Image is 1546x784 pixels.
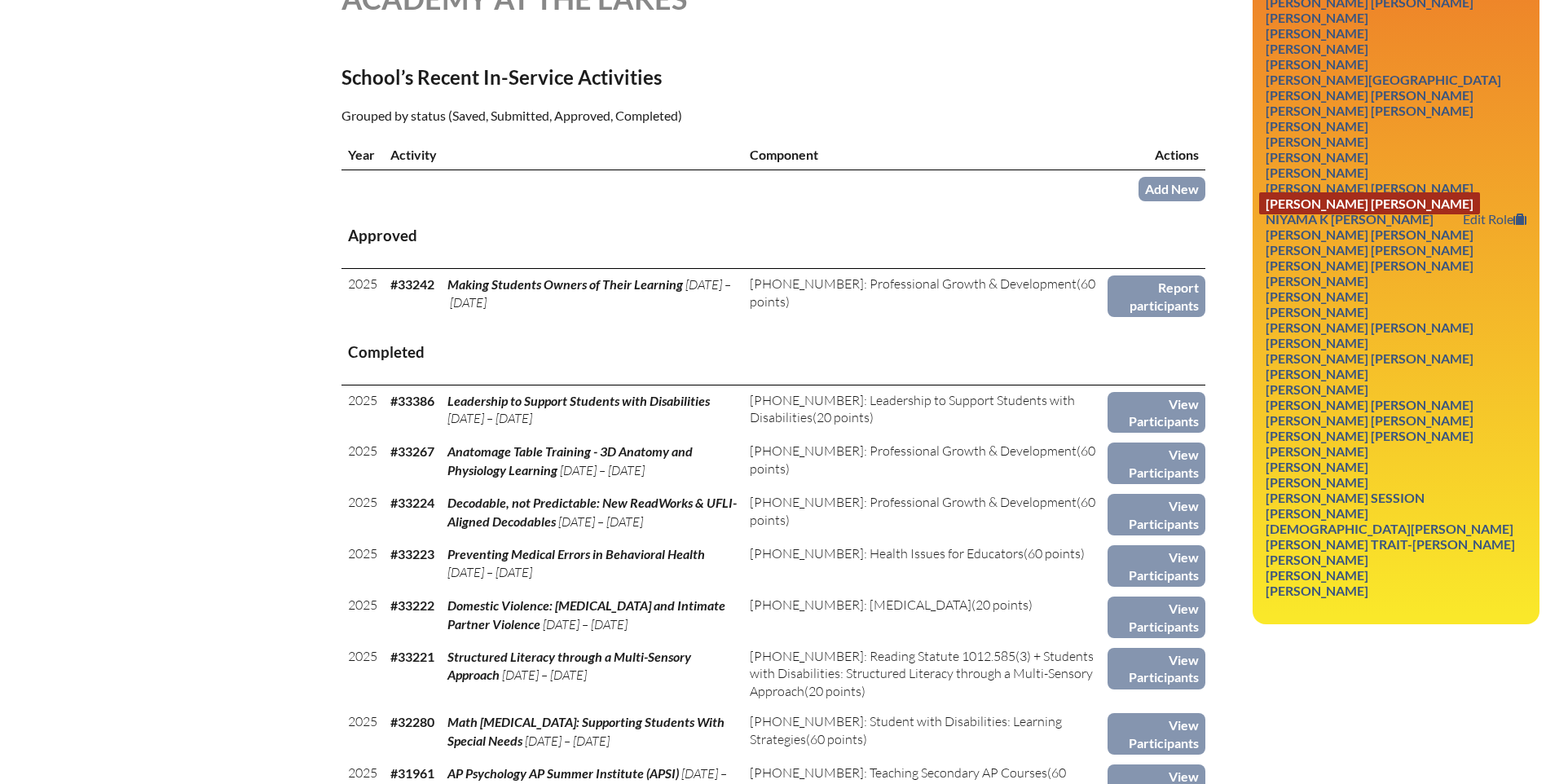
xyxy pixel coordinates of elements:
[1259,146,1375,168] a: [PERSON_NAME]
[1259,115,1375,137] a: [PERSON_NAME]
[390,495,434,510] b: #33224
[341,385,384,436] td: 2025
[743,269,1108,320] td: (60 points)
[1108,392,1205,434] a: View Participants
[447,546,705,562] span: Preventing Medical Errors in Behavioral Health
[447,276,731,310] span: [DATE] – [DATE]
[1259,192,1480,214] a: [PERSON_NAME] [PERSON_NAME]
[1259,270,1375,292] a: [PERSON_NAME]
[390,393,434,408] b: #33386
[447,393,710,408] span: Leadership to Support Students with Disabilities
[1259,425,1480,447] a: [PERSON_NAME] [PERSON_NAME]
[1108,597,1205,638] a: View Participants
[743,539,1108,590] td: (60 points)
[1259,285,1375,307] a: [PERSON_NAME]
[390,714,434,729] b: #32280
[1259,130,1375,152] a: [PERSON_NAME]
[1259,487,1431,509] a: [PERSON_NAME] Session
[1259,579,1375,601] a: [PERSON_NAME]
[1259,533,1522,555] a: [PERSON_NAME] Trait-[PERSON_NAME]
[525,733,610,749] span: [DATE] – [DATE]
[1259,208,1440,230] a: Niyama K [PERSON_NAME]
[348,226,1199,246] h3: Approved
[341,269,384,320] td: 2025
[743,385,1108,436] td: (20 points)
[1108,713,1205,755] a: View Participants
[447,714,725,747] span: Math [MEDICAL_DATA]: Supporting Students With Special Needs
[341,590,384,641] td: 2025
[750,713,1062,747] span: [PHONE_NUMBER]: Student with Disabilities: Learning Strategies
[502,667,587,683] span: [DATE] – [DATE]
[1259,37,1375,59] a: [PERSON_NAME]
[341,487,384,539] td: 2025
[1108,494,1205,535] a: View Participants
[384,139,743,170] th: Activity
[1259,239,1480,261] a: [PERSON_NAME] [PERSON_NAME]
[390,443,434,459] b: #33267
[1259,378,1375,400] a: [PERSON_NAME]
[1259,332,1375,354] a: [PERSON_NAME]
[341,641,384,707] td: 2025
[1259,548,1375,570] a: [PERSON_NAME]
[1259,316,1480,338] a: [PERSON_NAME] [PERSON_NAME]
[750,275,1077,292] span: [PHONE_NUMBER]: Professional Growth & Development
[390,597,434,613] b: #33222
[447,649,691,682] span: Structured Literacy through a Multi-Sensory Approach
[390,546,434,562] b: #33223
[560,462,645,478] span: [DATE] – [DATE]
[1259,84,1480,106] a: [PERSON_NAME] [PERSON_NAME]
[447,765,679,781] span: AP Psychology AP Summer Institute (APSI)
[1456,208,1533,230] a: Edit Role
[1259,53,1375,75] a: [PERSON_NAME]
[447,410,532,426] span: [DATE] – [DATE]
[1259,363,1375,385] a: [PERSON_NAME]
[447,443,693,477] span: Anatomage Table Training - 3D Anatomy and Physiology Learning
[1259,68,1508,90] a: [PERSON_NAME][GEOGRAPHIC_DATA]
[1259,409,1480,431] a: [PERSON_NAME] [PERSON_NAME]
[743,487,1108,539] td: (60 points)
[543,616,628,632] span: [DATE] – [DATE]
[1259,223,1480,245] a: [PERSON_NAME] [PERSON_NAME]
[1259,471,1375,493] a: [PERSON_NAME]
[390,276,434,292] b: #33242
[1259,502,1375,524] a: [PERSON_NAME]
[1108,443,1205,484] a: View Participants
[743,641,1108,707] td: (20 points)
[1259,161,1375,183] a: [PERSON_NAME]
[1259,7,1375,29] a: [PERSON_NAME]
[341,139,384,170] th: Year
[390,765,434,781] b: #31961
[341,65,915,89] h2: School’s Recent In-Service Activities
[1108,275,1205,317] a: Report participants
[743,139,1108,170] th: Component
[1108,545,1205,587] a: View Participants
[750,443,1077,459] span: [PHONE_NUMBER]: Professional Growth & Development
[750,545,1024,562] span: [PHONE_NUMBER]: Health Issues for Educators
[750,494,1077,510] span: [PHONE_NUMBER]: Professional Growth & Development
[743,590,1108,641] td: (20 points)
[1259,456,1375,478] a: [PERSON_NAME]
[1259,347,1480,369] a: [PERSON_NAME] [PERSON_NAME]
[558,513,643,530] span: [DATE] – [DATE]
[1108,648,1205,689] a: View Participants
[348,342,1199,363] h3: Completed
[743,436,1108,487] td: (60 points)
[1139,177,1205,200] a: Add New
[1259,99,1480,121] a: [PERSON_NAME] [PERSON_NAME]
[743,707,1108,758] td: (60 points)
[750,597,971,613] span: [PHONE_NUMBER]: [MEDICAL_DATA]
[1108,139,1205,170] th: Actions
[341,539,384,590] td: 2025
[1259,564,1375,586] a: [PERSON_NAME]
[341,436,384,487] td: 2025
[1259,301,1375,323] a: [PERSON_NAME]
[390,649,434,664] b: #33221
[447,495,737,528] span: Decodable, not Predictable: New ReadWorks & UFLI-Aligned Decodables
[1259,254,1480,276] a: [PERSON_NAME] [PERSON_NAME]
[447,276,683,292] span: Making Students Owners of Their Learning
[447,597,725,631] span: Domestic Violence: [MEDICAL_DATA] and Intimate Partner Violence
[750,392,1075,425] span: [PHONE_NUMBER]: Leadership to Support Students with Disabilities
[1259,394,1480,416] a: [PERSON_NAME] [PERSON_NAME]
[447,564,532,580] span: [DATE] – [DATE]
[1259,22,1375,44] a: [PERSON_NAME]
